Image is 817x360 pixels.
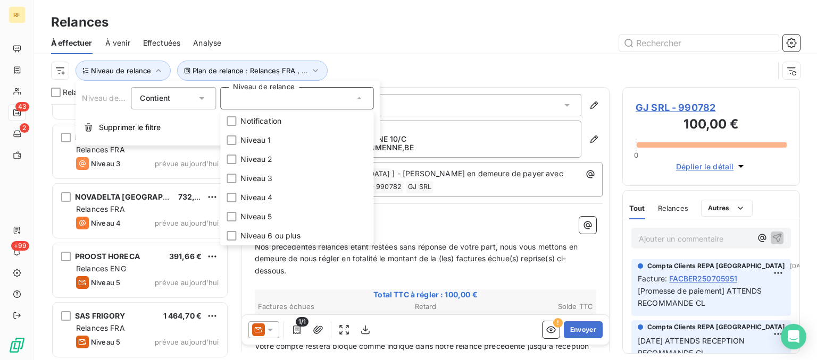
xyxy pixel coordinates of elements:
[178,192,210,201] span: 732,19 €
[76,145,125,154] span: Relances FRA
[482,301,594,312] th: Solde TTC
[257,301,369,312] th: Factures échues
[676,161,734,172] span: Déplier le détail
[169,252,202,261] span: 391,66 €
[240,116,281,126] span: Notification
[406,181,433,193] span: GJ SRL
[143,38,181,48] span: Effectuées
[91,219,121,227] span: Niveau 4
[638,286,764,307] span: [Promesse de paiement] ATTENDS RECOMMANDE CL
[255,242,580,276] span: Nos précédentes relances étant restées sans réponse de votre part, nous vous mettons en demeure d...
[20,123,29,133] span: 2
[240,154,272,165] span: Niveau 2
[295,169,565,191] span: ] - [PERSON_NAME] en demeure de payer avec Accusé de réception -
[155,278,219,287] span: prévue aujourd’hui
[636,100,787,115] span: GJ SRL - 990782
[638,336,747,357] span: [DATE] ATTENDS RECEPTION RECOMMANDE CL
[619,35,779,52] input: Rechercher
[240,173,272,184] span: Niveau 3
[638,273,667,284] span: Facture :
[82,93,147,102] span: Niveau de relance
[155,338,219,346] span: prévue aujourd’hui
[91,338,120,346] span: Niveau 5
[63,87,95,98] span: Relances
[75,311,126,320] span: SAS FRIGORY
[240,230,300,241] span: Niveau 6 ou plus
[9,337,26,354] img: Logo LeanPay
[76,264,126,273] span: Relances ENG
[76,204,125,213] span: Relances FRA
[296,317,309,327] span: 1/1
[636,115,787,136] h3: 100,00 €
[76,323,125,332] span: Relances FRA
[91,278,120,287] span: Niveau 5
[9,6,26,23] div: RF
[91,66,151,75] span: Niveau de relance
[51,13,109,32] h3: Relances
[240,135,271,145] span: Niveau 1
[295,135,572,143] p: BOUCLE DE LA FAMENNE 10/C
[370,301,481,312] th: Retard
[647,261,786,271] span: Compta Clients REPA [GEOGRAPHIC_DATA]
[51,104,229,360] div: grid
[155,159,219,168] span: prévue aujourd’hui
[256,289,595,300] span: Total TTC à régler : 100,00 €
[140,93,170,102] span: Contient
[634,151,638,159] span: 0
[295,126,572,135] p: GJ SRL
[91,159,120,168] span: Niveau 3
[11,241,29,251] span: +99
[193,66,308,75] span: Plan de relance : Relances FRA , ...
[374,181,403,193] span: 990782
[163,311,202,320] span: 1 464,70 €
[673,160,750,173] button: Déplier le détail
[669,273,737,284] span: FACBER250705951
[647,322,786,332] span: Compta Clients REPA [GEOGRAPHIC_DATA]
[295,143,572,152] p: 6900 MARCHE-EN-FAMENNE , BE
[75,252,140,261] span: PROOST HORECA
[75,192,201,201] span: NOVADELTA [GEOGRAPHIC_DATA]
[240,211,272,222] span: Niveau 5
[75,133,112,142] span: BPR TECH
[99,122,161,133] span: Supprimer le filtre
[15,102,29,112] span: 43
[51,38,93,48] span: À effectuer
[105,38,130,48] span: À venir
[658,204,688,212] span: Relances
[76,61,171,81] button: Niveau de relance
[564,321,603,338] button: Envoyer
[629,204,645,212] span: Tout
[701,200,753,217] button: Autres
[193,38,221,48] span: Analyse
[155,219,219,227] span: prévue aujourd’hui
[240,192,272,203] span: Niveau 4
[76,116,380,139] button: Supprimer le filtre
[781,324,806,349] div: Open Intercom Messenger
[177,61,328,81] button: Plan de relance : Relances FRA , ...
